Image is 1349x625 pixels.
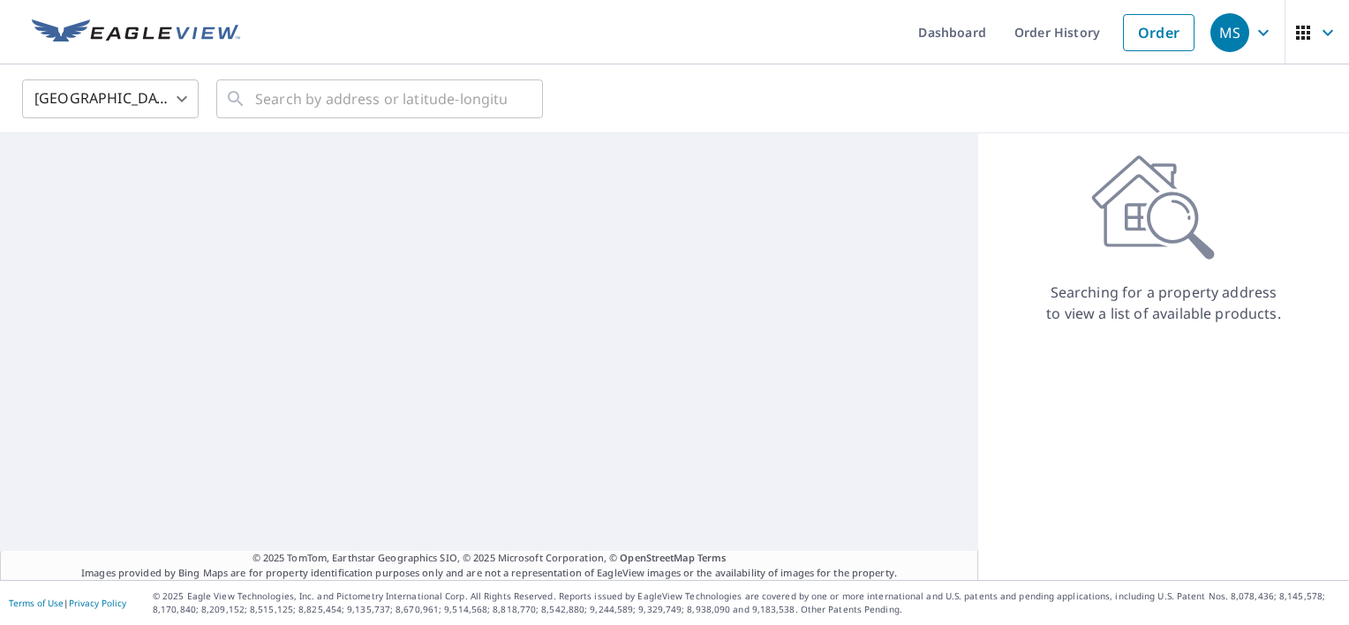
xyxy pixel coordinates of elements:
[1123,14,1195,51] a: Order
[255,74,507,124] input: Search by address or latitude-longitude
[32,19,240,46] img: EV Logo
[1210,13,1249,52] div: MS
[22,74,199,124] div: [GEOGRAPHIC_DATA]
[1045,282,1282,324] p: Searching for a property address to view a list of available products.
[620,551,694,564] a: OpenStreetMap
[252,551,727,566] span: © 2025 TomTom, Earthstar Geographics SIO, © 2025 Microsoft Corporation, ©
[9,597,64,609] a: Terms of Use
[9,598,126,608] p: |
[697,551,727,564] a: Terms
[153,590,1340,616] p: © 2025 Eagle View Technologies, Inc. and Pictometry International Corp. All Rights Reserved. Repo...
[69,597,126,609] a: Privacy Policy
